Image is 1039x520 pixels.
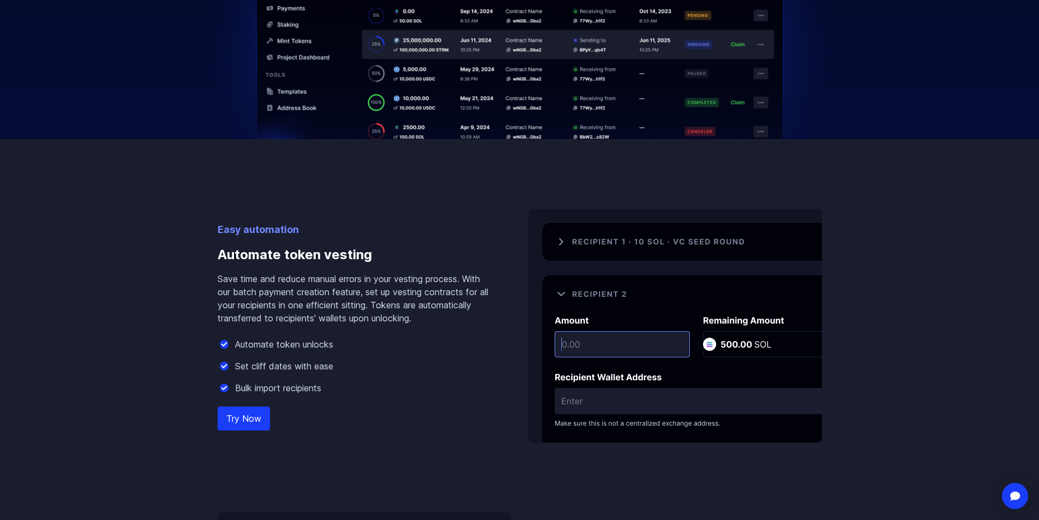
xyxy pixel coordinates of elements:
p: Save time and reduce manual errors in your vesting process. With our batch payment creation featu... [218,272,494,325]
p: Automate token unlocks [235,338,333,351]
p: Set cliff dates with ease [235,360,333,373]
h3: Automate token vesting [218,237,494,272]
p: Easy automation [218,222,494,237]
p: Bulk import recipients [235,381,321,395]
div: Open Intercom Messenger [1002,483,1028,509]
img: Automate token vesting [528,209,822,443]
a: Try Now [218,407,270,431]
